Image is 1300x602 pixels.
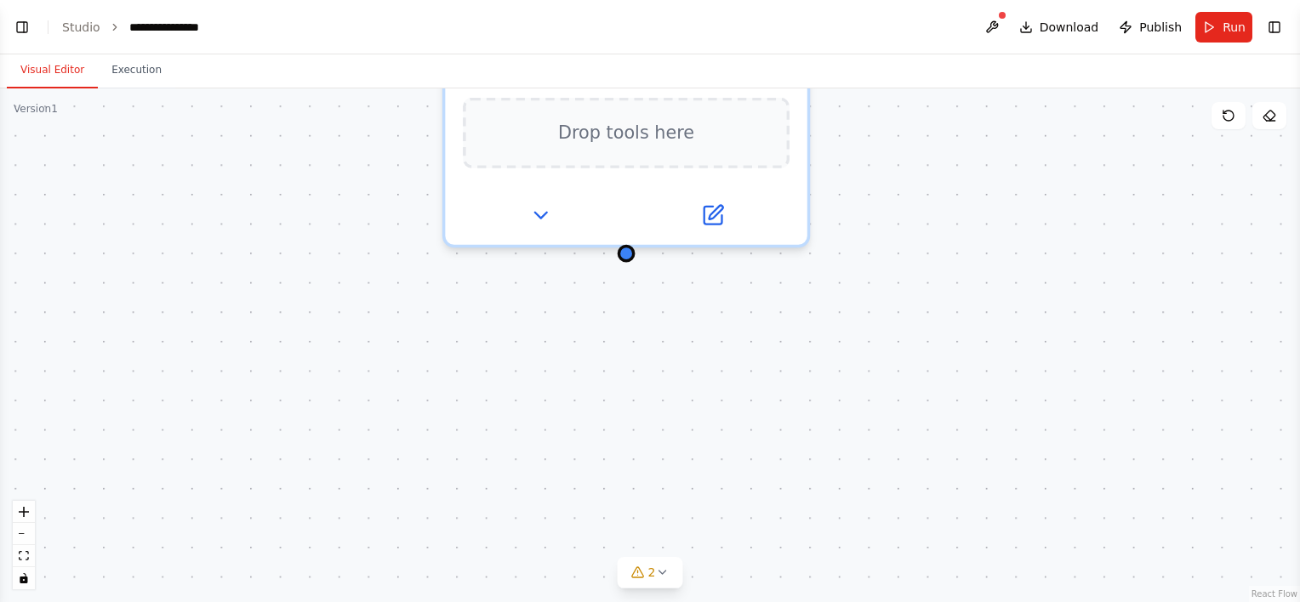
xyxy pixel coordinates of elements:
[1195,12,1252,43] button: Run
[648,564,656,581] span: 2
[1040,19,1099,36] span: Download
[630,197,795,233] button: Open in side panel
[10,15,34,39] button: Show left sidebar
[1139,19,1182,36] span: Publish
[13,501,35,523] button: zoom in
[7,53,98,88] button: Visual Editor
[1112,12,1189,43] button: Publish
[14,102,58,116] div: Version 1
[13,545,35,567] button: fit view
[62,19,214,36] nav: breadcrumb
[1012,12,1106,43] button: Download
[618,557,683,588] button: 2
[13,501,35,589] div: React Flow controls
[1263,15,1286,39] button: Show right sidebar
[1223,19,1246,36] span: Run
[62,20,100,34] a: Studio
[98,53,175,88] button: Execution
[558,118,694,148] span: Drop tools here
[13,567,35,589] button: toggle interactivity
[1252,589,1297,599] a: React Flow attribution
[13,523,35,545] button: zoom out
